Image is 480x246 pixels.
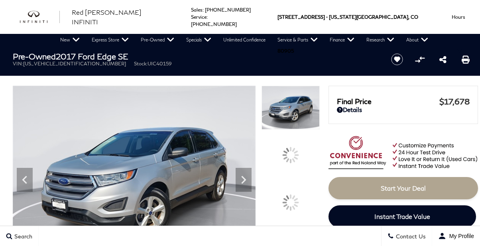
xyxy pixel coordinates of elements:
[191,14,207,20] span: Service
[329,205,476,228] a: Instant Trade Value
[329,177,478,199] a: Start Your Deal
[446,233,474,239] span: My Profile
[277,14,418,54] a: [STREET_ADDRESS] • [US_STATE][GEOGRAPHIC_DATA], CO 80905
[374,213,430,220] span: Instant Trade Value
[439,96,470,106] span: $17,678
[12,233,32,240] span: Search
[13,51,56,61] strong: Pre-Owned
[337,106,470,113] a: Details
[191,21,237,27] a: [PHONE_NUMBER]
[20,11,60,24] a: infiniti
[191,7,203,13] span: Sales
[337,97,439,106] span: Final Price
[262,86,320,130] img: Used 2017 Ingot Silver Ford SE image 1
[277,34,294,68] span: 80905
[432,226,480,246] button: user-profile-menu
[54,34,434,46] nav: Main Navigation
[54,34,86,46] a: New
[217,34,271,46] a: Unlimited Confidence
[394,233,426,240] span: Contact Us
[72,8,167,27] a: Red [PERSON_NAME] INFINITI
[135,34,180,46] a: Pre-Owned
[400,34,434,46] a: About
[203,7,204,13] span: :
[13,52,378,61] h1: 2017 Ford Edge SE
[72,8,142,26] span: Red [PERSON_NAME] INFINITI
[324,34,360,46] a: Finance
[13,61,23,67] span: VIN:
[23,61,126,67] span: [US_VEHICLE_IDENTIFICATION_NUMBER]
[337,96,470,106] a: Final Price $17,678
[388,53,406,66] button: Save vehicle
[360,34,400,46] a: Research
[439,55,447,64] a: Share this Pre-Owned 2017 Ford Edge SE
[86,34,135,46] a: Express Store
[180,34,217,46] a: Specials
[205,7,251,13] a: [PHONE_NUMBER]
[20,11,60,24] img: INFINITI
[462,55,470,64] a: Print this Pre-Owned 2017 Ford Edge SE
[148,61,172,67] span: UIC40159
[414,53,426,65] button: Compare vehicle
[381,184,426,192] span: Start Your Deal
[207,14,208,20] span: :
[134,61,148,67] span: Stock:
[271,34,324,46] a: Service & Parts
